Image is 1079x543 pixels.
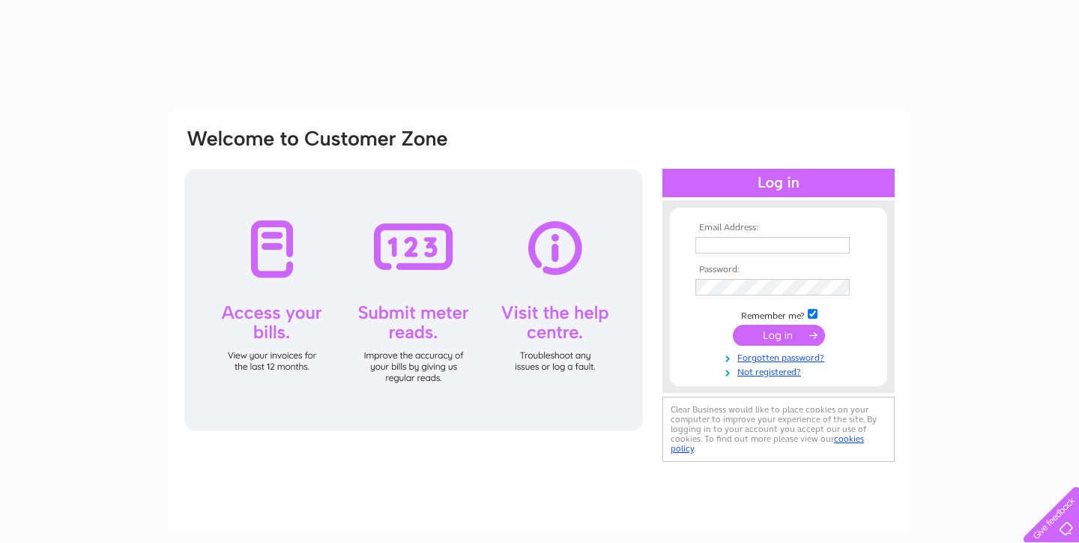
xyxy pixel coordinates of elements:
div: Clear Business would like to place cookies on your computer to improve your experience of the sit... [662,397,895,462]
a: Not registered? [695,364,865,378]
a: Forgotten password? [695,349,865,364]
th: Email Address: [692,223,865,233]
td: Remember me? [692,307,865,322]
a: cookies policy [671,433,864,454]
input: Submit [733,325,825,346]
th: Password: [692,265,865,275]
